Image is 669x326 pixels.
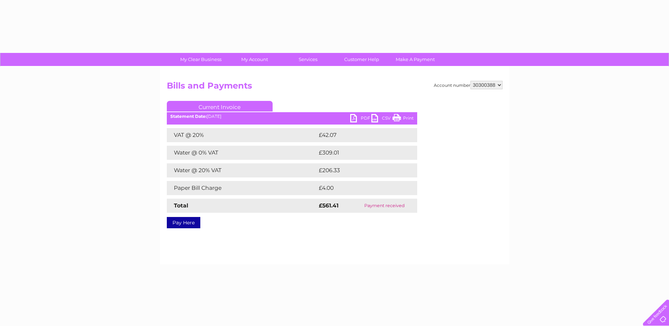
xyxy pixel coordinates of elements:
h2: Bills and Payments [167,81,503,94]
a: CSV [371,114,393,124]
b: Statement Date: [170,114,207,119]
strong: Total [174,202,188,209]
a: Current Invoice [167,101,273,111]
td: Water @ 20% VAT [167,163,317,177]
td: £309.01 [317,146,405,160]
td: Water @ 0% VAT [167,146,317,160]
td: VAT @ 20% [167,128,317,142]
a: My Account [225,53,284,66]
td: Paper Bill Charge [167,181,317,195]
td: Payment received [352,199,417,213]
td: £42.07 [317,128,403,142]
td: £4.00 [317,181,401,195]
a: PDF [350,114,371,124]
a: Customer Help [333,53,391,66]
td: £206.33 [317,163,405,177]
a: Pay Here [167,217,200,228]
a: Print [393,114,414,124]
div: [DATE] [167,114,417,119]
a: My Clear Business [172,53,230,66]
div: Account number [434,81,503,89]
a: Make A Payment [386,53,444,66]
strong: £561.41 [319,202,339,209]
a: Services [279,53,337,66]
